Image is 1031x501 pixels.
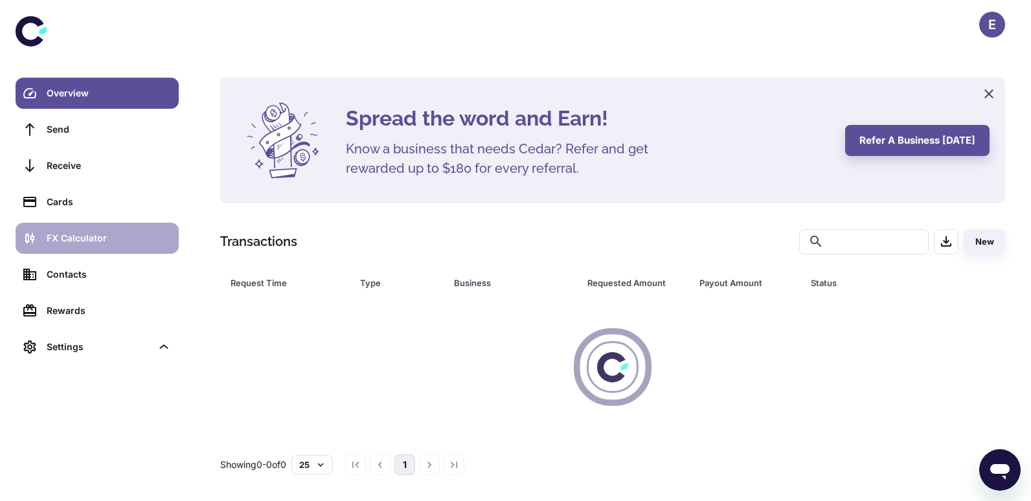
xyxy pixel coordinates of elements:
button: E [979,12,1005,38]
span: Status [811,274,951,292]
div: FX Calculator [47,231,171,245]
a: Rewards [16,295,179,326]
button: Refer a business [DATE] [845,125,990,156]
a: Receive [16,150,179,181]
div: Settings [16,331,179,362]
a: Send [16,114,179,145]
a: Cards [16,186,179,217]
span: Payout Amount [699,274,795,292]
a: Contacts [16,259,179,290]
h4: Spread the word and Earn! [346,103,830,134]
h1: Transactions [220,232,297,251]
button: New [964,229,1005,254]
iframe: Button to launch messaging window [979,449,1021,491]
div: Request Time [231,274,328,292]
div: Settings [47,340,152,354]
div: Type [360,274,422,292]
button: 25 [291,455,333,474]
nav: pagination navigation [343,454,466,475]
button: page 1 [394,454,415,475]
div: Overview [47,86,171,100]
div: Status [811,274,935,292]
div: Rewards [47,304,171,318]
span: Type [360,274,438,292]
div: Requested Amount [587,274,666,292]
div: Cards [47,195,171,209]
div: Receive [47,159,171,173]
div: Contacts [47,267,171,282]
a: Overview [16,78,179,109]
a: FX Calculator [16,223,179,254]
h5: Know a business that needs Cedar? Refer and get rewarded up to $180 for every referral. [346,139,670,178]
p: Showing 0-0 of 0 [220,458,286,472]
div: Payout Amount [699,274,778,292]
span: Requested Amount [587,274,683,292]
span: Request Time [231,274,345,292]
div: Send [47,122,171,137]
